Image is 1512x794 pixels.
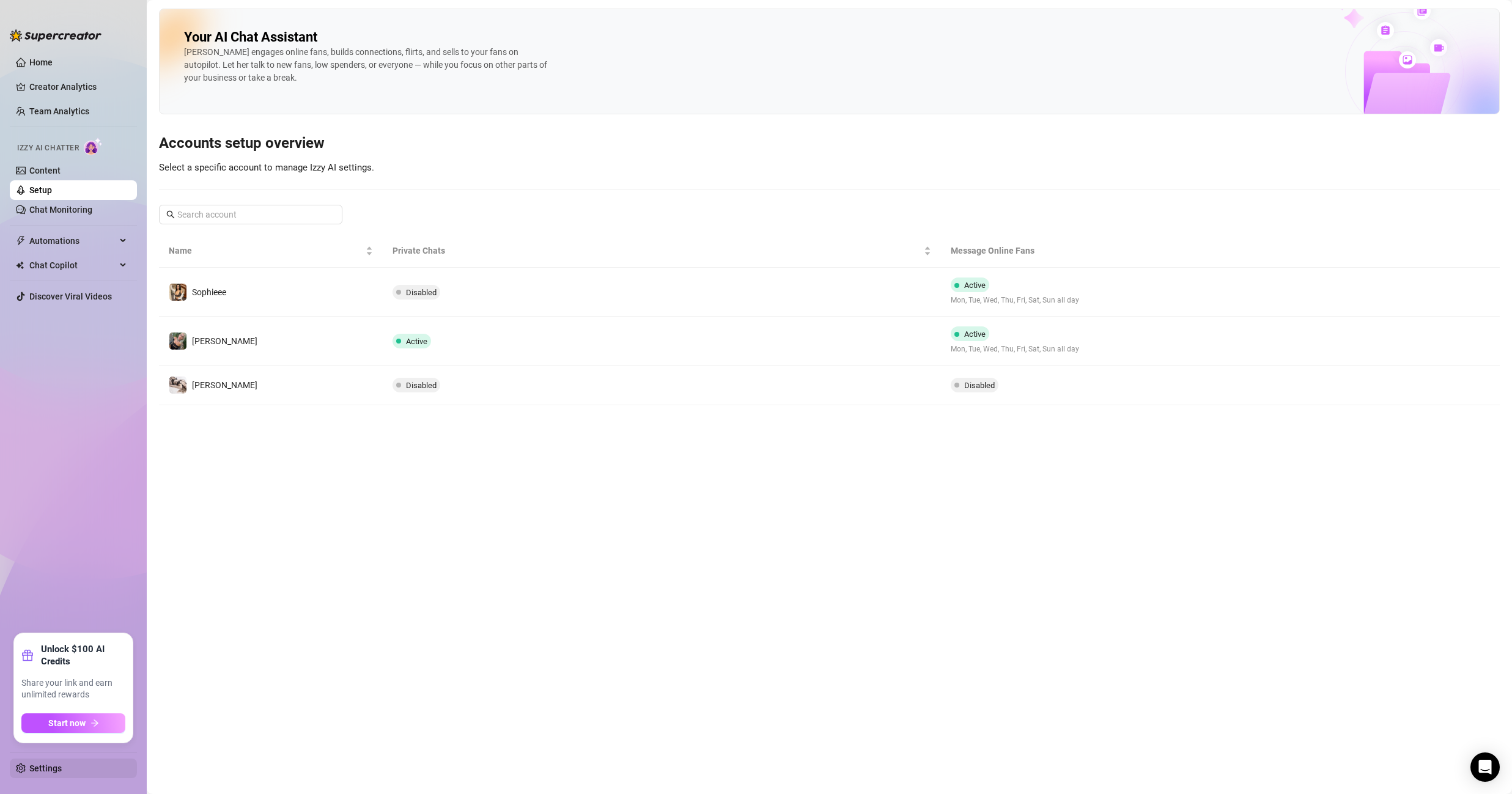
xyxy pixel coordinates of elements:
[48,718,86,728] span: Start now
[84,138,103,155] img: AI Chatter
[21,677,125,701] span: Share your link and earn unlimited rewards
[1470,752,1500,782] div: Open Intercom Messenger
[159,162,374,173] span: Select a specific account to manage Izzy AI settings.
[29,255,116,275] span: Chat Copilot
[90,719,99,727] span: arrow-right
[169,244,363,257] span: Name
[29,106,89,116] a: Team Analytics
[169,284,186,301] img: Sophieee
[29,763,62,773] a: Settings
[393,244,922,257] span: Private Chats
[21,649,34,661] span: gift
[964,281,986,290] span: Active
[10,29,101,42] img: logo-BBDzfeDw.svg
[17,142,79,154] span: Izzy AI Chatter
[29,185,52,195] a: Setup
[964,329,986,339] span: Active
[192,380,257,390] span: [PERSON_NAME]
[184,46,551,84] div: [PERSON_NAME] engages online fans, builds connections, flirts, and sells to your fans on autopilo...
[192,287,226,297] span: Sophieee
[406,288,437,297] span: Disabled
[29,292,112,301] a: Discover Viral Videos
[166,210,175,219] span: search
[16,261,24,270] img: Chat Copilot
[383,234,942,268] th: Private Chats
[169,333,186,350] img: Sophie
[29,205,92,215] a: Chat Monitoring
[951,295,1079,306] span: Mon, Tue, Wed, Thu, Fri, Sat, Sun all day
[16,236,26,246] span: thunderbolt
[21,713,125,733] button: Start nowarrow-right
[169,377,186,394] img: Jessica
[951,344,1079,355] span: Mon, Tue, Wed, Thu, Fri, Sat, Sun all day
[29,57,53,67] a: Home
[29,77,127,97] a: Creator Analytics
[406,381,437,390] span: Disabled
[192,336,257,346] span: [PERSON_NAME]
[184,29,317,46] h2: Your AI Chat Assistant
[964,381,995,390] span: Disabled
[159,134,1500,153] h3: Accounts setup overview
[41,643,125,667] strong: Unlock $100 AI Credits
[29,231,116,251] span: Automations
[29,166,61,175] a: Content
[941,234,1313,268] th: Message Online Fans
[177,208,325,221] input: Search account
[406,337,427,346] span: Active
[159,234,383,268] th: Name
